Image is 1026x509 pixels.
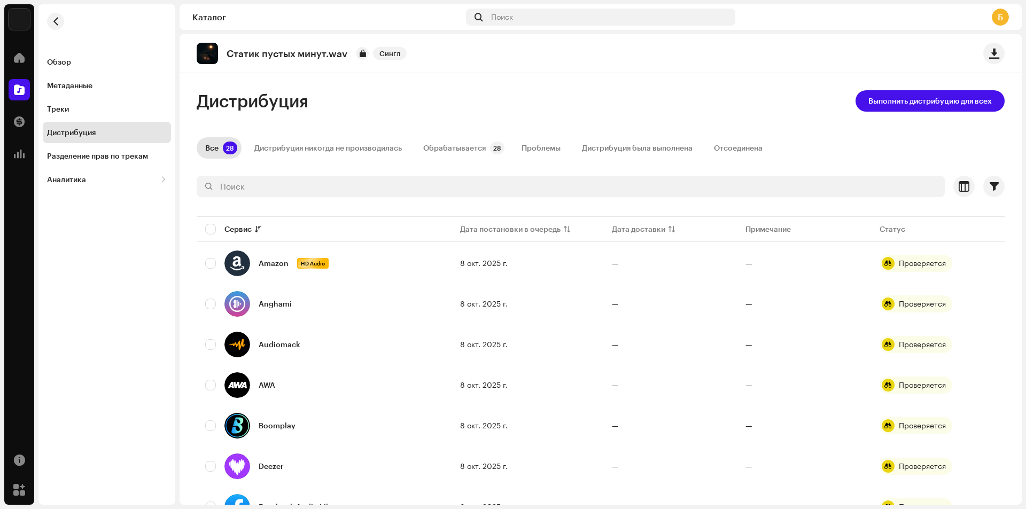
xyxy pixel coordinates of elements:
div: Проверяется [899,260,946,267]
div: Обрабатывается [423,137,486,159]
div: Amazon [259,260,289,267]
div: Дистрибуция была выполнена [582,137,693,159]
div: Проверяется [899,463,946,470]
span: 8 окт. 2025 г. [460,259,508,268]
div: Дистрибуция никогда не производилась [254,137,402,159]
re-m-nav-item: Разделение прав по трекам [43,145,171,167]
span: — [612,380,619,389]
re-m-nav-item: Треки [43,98,171,120]
div: Audiomack [259,341,300,348]
div: Разделение прав по трекам [47,152,148,160]
re-m-nav-dropdown: Аналитика [43,169,171,190]
div: Отсоединена [714,137,763,159]
p-badge: 28 [490,142,504,154]
div: Дистрибуция [47,128,96,137]
span: — [612,421,619,430]
div: Проверяется [899,422,946,429]
span: — [612,259,619,268]
div: Deezer [259,463,284,470]
span: Выполнить дистрибуцию для всех [868,90,992,112]
re-m-nav-item: Метаданные [43,75,171,96]
div: Все [205,137,219,159]
div: Проверяется [899,381,946,389]
div: Треки [47,105,69,113]
span: 8 окт. 2025 г. [460,461,508,471]
span: 8 окт. 2025 г. [460,421,508,430]
div: Проверяется [899,300,946,308]
img: 7e528d12-92f8-4b01-a70e-81d3323cb946 [197,43,218,64]
div: Обзор [47,58,71,66]
span: Сингл [373,47,407,60]
div: Каталог [192,13,462,21]
div: Метаданные [47,81,92,90]
re-m-nav-item: Обзор [43,51,171,73]
span: HD Audio [298,260,328,267]
span: — [612,461,619,471]
re-a-table-badge: — [745,422,752,429]
span: Дистрибуция [197,90,308,112]
span: 8 окт. 2025 г. [460,340,508,349]
div: Дата доставки [612,224,665,234]
div: Boomplay [259,422,296,429]
div: Аналитика [47,175,86,184]
div: Проверяется [899,341,946,348]
re-a-table-badge: — [745,341,752,348]
div: Б [992,9,1009,26]
span: — [612,340,619,349]
re-m-nav-item: Дистрибуция [43,122,171,143]
re-a-table-badge: — [745,381,752,389]
span: — [612,299,619,308]
div: Дата постановки в очередь [460,224,561,234]
span: Поиск [491,13,513,21]
button: Выполнить дистрибуцию для всех [856,90,1005,112]
p-badge: 28 [223,142,237,154]
p: Статик пустых минут.wav [227,48,347,59]
img: 33004b37-325d-4a8b-b51f-c12e9b964943 [9,9,30,30]
div: Проблемы [522,137,561,159]
re-a-table-badge: — [745,260,752,267]
re-a-table-badge: — [745,463,752,470]
div: Anghami [259,300,292,308]
div: Сервис [224,224,252,234]
input: Поиск [197,176,945,197]
re-a-table-badge: — [745,300,752,308]
div: AWA [259,381,275,389]
span: 8 окт. 2025 г. [460,299,508,308]
span: 8 окт. 2025 г. [460,380,508,389]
